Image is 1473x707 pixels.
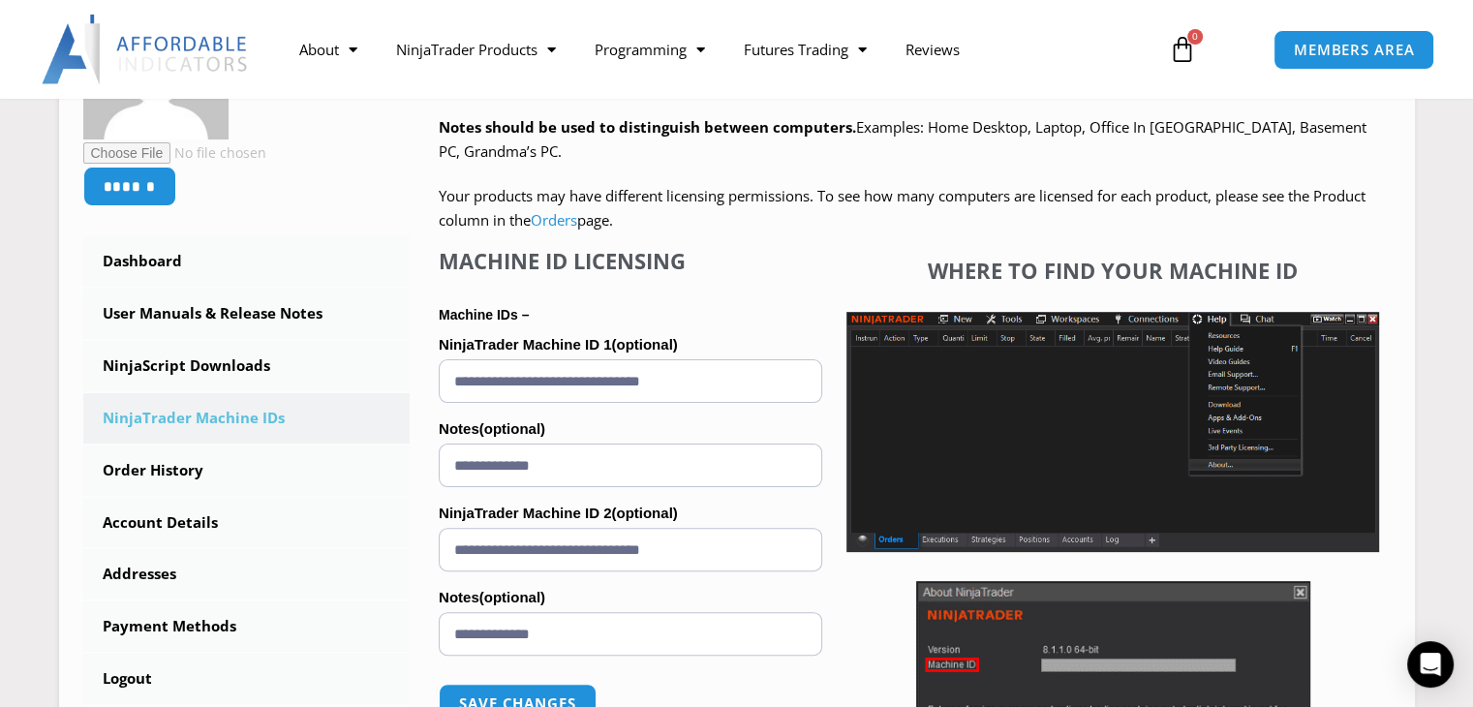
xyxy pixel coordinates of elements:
[724,27,886,72] a: Futures Trading
[439,499,822,528] label: NinjaTrader Machine ID 2
[83,236,411,704] nav: Account pages
[83,446,411,496] a: Order History
[611,505,677,521] span: (optional)
[280,27,1150,72] nav: Menu
[377,27,575,72] a: NinjaTrader Products
[846,312,1379,552] img: Screenshot 2025-01-17 1155544 | Affordable Indicators – NinjaTrader
[83,289,411,339] a: User Manuals & Release Notes
[1140,21,1225,77] a: 0
[83,549,411,599] a: Addresses
[479,420,545,437] span: (optional)
[83,654,411,704] a: Logout
[83,341,411,391] a: NinjaScript Downloads
[439,186,1366,231] span: Your products may have different licensing permissions. To see how many computers are licensed fo...
[439,415,822,444] label: Notes
[531,210,577,230] a: Orders
[479,589,545,605] span: (optional)
[611,336,677,353] span: (optional)
[1294,43,1415,57] span: MEMBERS AREA
[1187,29,1203,45] span: 0
[846,258,1379,283] h4: Where to find your Machine ID
[42,15,250,84] img: LogoAI | Affordable Indicators – NinjaTrader
[439,117,856,137] strong: Notes should be used to distinguish between computers.
[439,330,822,359] label: NinjaTrader Machine ID 1
[575,27,724,72] a: Programming
[439,583,822,612] label: Notes
[83,393,411,444] a: NinjaTrader Machine IDs
[1407,641,1454,688] div: Open Intercom Messenger
[439,117,1366,162] span: Examples: Home Desktop, Laptop, Office In [GEOGRAPHIC_DATA], Basement PC, Grandma’s PC.
[83,236,411,287] a: Dashboard
[83,498,411,548] a: Account Details
[886,27,979,72] a: Reviews
[1274,30,1435,70] a: MEMBERS AREA
[439,248,822,273] h4: Machine ID Licensing
[280,27,377,72] a: About
[83,601,411,652] a: Payment Methods
[439,307,529,323] strong: Machine IDs –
